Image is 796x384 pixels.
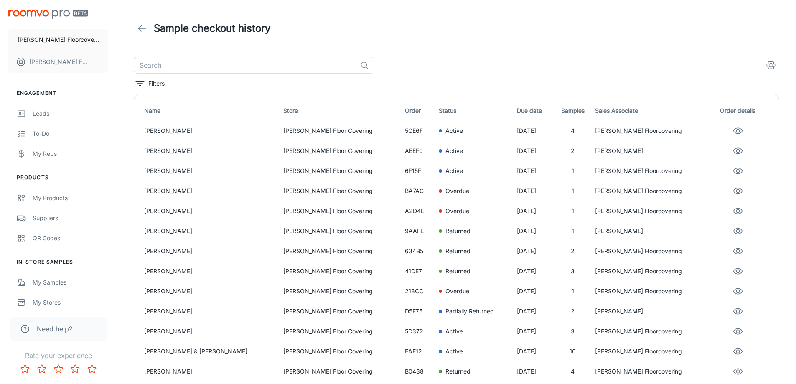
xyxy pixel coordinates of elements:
[33,298,108,307] div: My Stores
[402,101,435,121] th: Order
[595,226,707,236] p: [PERSON_NAME]
[730,303,746,320] button: eye
[557,146,588,155] p: 2
[730,183,746,199] button: eye
[405,186,432,196] p: BA7AC
[517,367,550,376] p: [DATE]
[144,347,277,356] p: [PERSON_NAME] & [PERSON_NAME]
[517,146,550,155] p: [DATE]
[517,206,550,216] p: [DATE]
[283,126,398,135] p: [PERSON_NAME] Floor Covering
[445,287,469,296] p: Overdue
[7,351,110,361] p: Rate your experience
[557,166,588,175] p: 1
[595,186,707,196] p: [PERSON_NAME] Floorcovering
[557,347,588,356] p: 10
[517,166,550,175] p: [DATE]
[557,267,588,276] p: 3
[144,267,277,276] p: [PERSON_NAME]
[29,57,88,66] p: [PERSON_NAME] Floorcovering
[144,166,277,175] p: [PERSON_NAME]
[514,101,554,121] th: Due date
[405,347,432,356] p: EAE12
[557,186,588,196] p: 1
[17,361,33,377] button: Rate 1 star
[33,214,108,223] div: Suppliers
[445,226,470,236] p: Returned
[730,243,746,259] button: eye
[405,206,432,216] p: A2D4E
[33,278,108,287] div: My Samples
[134,77,167,90] button: filter
[557,327,588,336] p: 3
[517,347,550,356] p: [DATE]
[730,323,746,340] button: eye
[405,267,432,276] p: 41DE7
[730,223,746,239] button: eye
[445,367,470,376] p: Returned
[557,206,588,216] p: 1
[33,361,50,377] button: Rate 2 star
[730,142,746,159] button: eye
[144,327,277,336] p: [PERSON_NAME]
[557,307,588,316] p: 2
[445,126,463,135] p: Active
[33,109,108,118] div: Leads
[144,226,277,236] p: [PERSON_NAME]
[557,367,588,376] p: 4
[37,324,72,334] span: Need help?
[134,57,357,74] input: Search
[283,226,398,236] p: [PERSON_NAME] Floor Covering
[67,361,84,377] button: Rate 4 star
[595,146,707,155] p: [PERSON_NAME]
[144,367,277,376] p: [PERSON_NAME]
[283,247,398,256] p: [PERSON_NAME] Floor Covering
[144,247,277,256] p: [PERSON_NAME]
[8,10,88,19] img: Roomvo PRO Beta
[8,51,108,73] button: [PERSON_NAME] Floorcovering
[283,186,398,196] p: [PERSON_NAME] Floor Covering
[595,126,707,135] p: [PERSON_NAME] Floorcovering
[445,307,494,316] p: Partially Returned
[730,283,746,300] button: eye
[595,307,707,316] p: [PERSON_NAME]
[517,327,550,336] p: [DATE]
[710,101,772,121] th: Order details
[84,361,100,377] button: Rate 5 star
[445,146,463,155] p: Active
[517,226,550,236] p: [DATE]
[517,186,550,196] p: [DATE]
[445,347,463,356] p: Active
[445,327,463,336] p: Active
[50,361,67,377] button: Rate 3 star
[445,267,470,276] p: Returned
[283,347,398,356] p: [PERSON_NAME] Floor Covering
[595,206,707,216] p: [PERSON_NAME] Floorcovering
[283,367,398,376] p: [PERSON_NAME] Floor Covering
[730,363,746,380] button: eye
[405,166,432,175] p: 6F15F
[33,234,108,243] div: QR Codes
[405,126,432,135] p: 5CE6F
[557,287,588,296] p: 1
[517,287,550,296] p: [DATE]
[144,146,277,155] p: [PERSON_NAME]
[33,149,108,158] div: My Reps
[517,247,550,256] p: [DATE]
[33,193,108,203] div: My Products
[144,307,277,316] p: [PERSON_NAME]
[283,166,398,175] p: [PERSON_NAME] Floor Covering
[283,206,398,216] p: [PERSON_NAME] Floor Covering
[557,126,588,135] p: 4
[445,206,469,216] p: Overdue
[283,307,398,316] p: [PERSON_NAME] Floor Covering
[280,101,402,121] th: Store
[557,226,588,236] p: 1
[144,126,277,135] p: [PERSON_NAME]
[148,79,165,88] p: Filters
[144,287,277,296] p: [PERSON_NAME]
[18,35,99,44] p: [PERSON_NAME] Floorcovering
[595,287,707,296] p: [PERSON_NAME] Floorcovering
[8,29,108,51] button: [PERSON_NAME] Floorcovering
[141,101,280,121] th: Name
